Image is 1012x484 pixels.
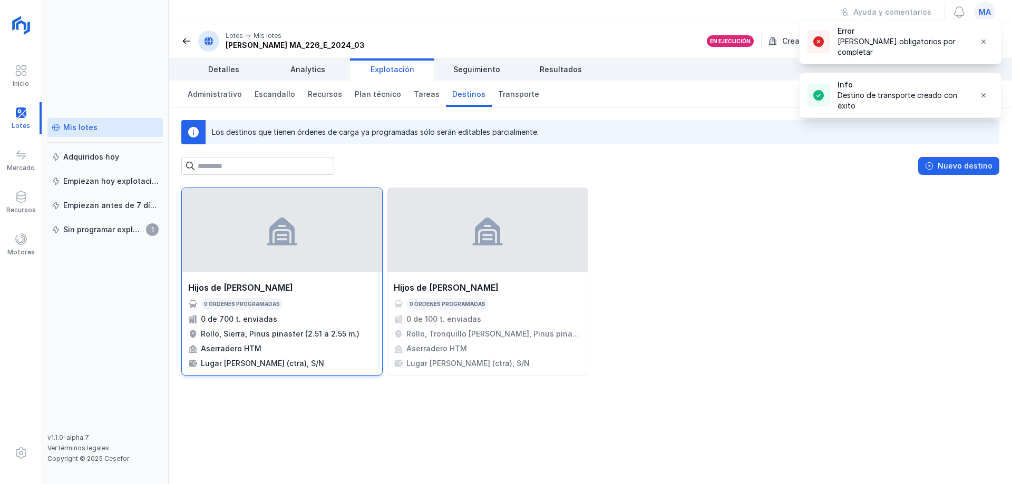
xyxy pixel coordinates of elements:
div: v1.1.0-alpha.7 [47,433,163,442]
div: Rollo, Sierra, Pinus pinaster (2.51 a 2.55 m.) [201,329,359,339]
a: Seguimiento [434,58,519,81]
div: 0 de 700 t. enviadas [201,314,277,324]
div: 0 órdenes programadas [204,300,280,308]
a: Tareas [407,81,446,107]
div: Inicio [13,80,29,88]
div: Creado por tu organización [768,33,893,49]
span: Destinos [452,89,485,100]
a: Mis lotes [47,118,163,137]
span: Tareas [414,89,440,100]
div: [PERSON_NAME] MA_226_E_2024_03 [226,40,365,51]
button: Nuevo destino [918,157,999,175]
span: 1 [146,223,159,236]
div: 0 de 100 t. enviadas [406,314,481,324]
a: Escandallo [248,81,301,107]
div: Recursos [6,206,36,214]
a: Sin programar explotación1 [47,220,163,239]
a: Administrativo [181,81,248,107]
div: Mis lotes [254,32,281,40]
div: Sin programar explotación [63,224,143,235]
a: Empiezan hoy explotación [47,172,163,191]
div: Aserradero HTM [406,343,467,354]
span: Resultados [540,64,582,75]
a: Adquiridos hoy [47,147,163,166]
div: Rollo, Tronquillo [PERSON_NAME], Pinus pinaster (2.1 a 2.15 m.) [406,329,581,339]
div: Hijos de [PERSON_NAME] [188,281,293,294]
div: Mis lotes [63,122,98,133]
div: Info [838,80,966,90]
div: Mercado [7,164,35,172]
span: ma [979,7,991,17]
span: Recursos [308,89,342,100]
div: Nuevo destino [938,161,992,171]
div: Adquiridos hoy [63,152,119,162]
span: Plan técnico [355,89,401,100]
div: Lotes [226,32,243,40]
div: Error [838,26,966,36]
div: Lugar [PERSON_NAME] (ctra), S/N [201,358,324,369]
button: Ayuda y comentarios [834,3,938,21]
img: logoRight.svg [8,12,34,38]
a: Destinos [446,81,492,107]
span: Analytics [290,64,325,75]
a: Recursos [301,81,348,107]
div: Los destinos que tienen órdenes de carga ya programadas sólo serán editables parcialmente. [212,127,539,137]
div: Hijos de [PERSON_NAME] [394,281,499,294]
div: Aserradero HTM [201,343,261,354]
a: Explotación [350,58,434,81]
div: Empiezan antes de 7 días [63,200,159,211]
div: Copyright © 2025 Cesefor [47,455,163,463]
span: Explotación [371,64,414,75]
a: Empiezan antes de 7 días [47,196,163,215]
span: Escandallo [255,89,295,100]
div: Ayuda y comentarios [853,7,931,17]
a: Ver términos legales [47,444,109,452]
a: Analytics [266,58,350,81]
span: Seguimiento [453,64,500,75]
div: Motores [7,248,35,256]
a: Detalles [181,58,266,81]
span: Administrativo [188,89,242,100]
span: Transporte [498,89,539,100]
div: 0 órdenes programadas [410,300,485,308]
div: En ejecución [710,37,751,45]
a: Plan técnico [348,81,407,107]
div: [PERSON_NAME] obligatorios por completar [838,36,966,57]
span: Detalles [208,64,239,75]
a: Resultados [519,58,603,81]
div: Destino de transporte creado con éxito [838,90,966,111]
div: Empiezan hoy explotación [63,176,159,186]
div: Lugar [PERSON_NAME] (ctra), S/N [406,358,530,369]
a: Transporte [492,81,546,107]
